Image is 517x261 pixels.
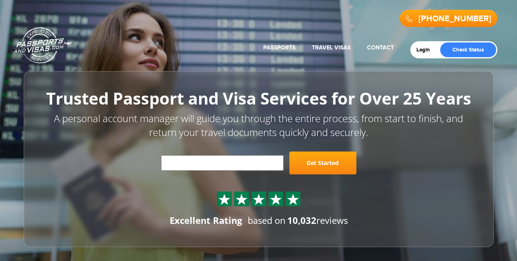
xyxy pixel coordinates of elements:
[440,42,496,57] a: Check Status
[312,44,351,51] a: Travel Visas
[218,193,231,205] img: Sprite St
[287,193,299,205] img: Sprite St
[248,214,286,227] span: based on
[289,152,356,175] a: Get Started
[287,214,316,227] strong: 10,032
[14,27,72,64] a: Passports & [DOMAIN_NAME]
[263,44,295,51] a: Passports
[367,44,394,51] a: Contact
[419,14,491,24] a: [PHONE_NUMBER]
[287,214,348,227] span: reviews
[253,193,265,205] img: Sprite St
[42,112,475,140] p: A personal account manager will guide you through the entire process, from start to finish, and r...
[270,193,282,205] img: Sprite St
[416,47,436,53] a: Login
[170,214,242,227] div: Excellent Rating
[235,193,248,205] img: Sprite St
[42,89,475,107] h1: Trusted Passport and Visa Services for Over 25 Years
